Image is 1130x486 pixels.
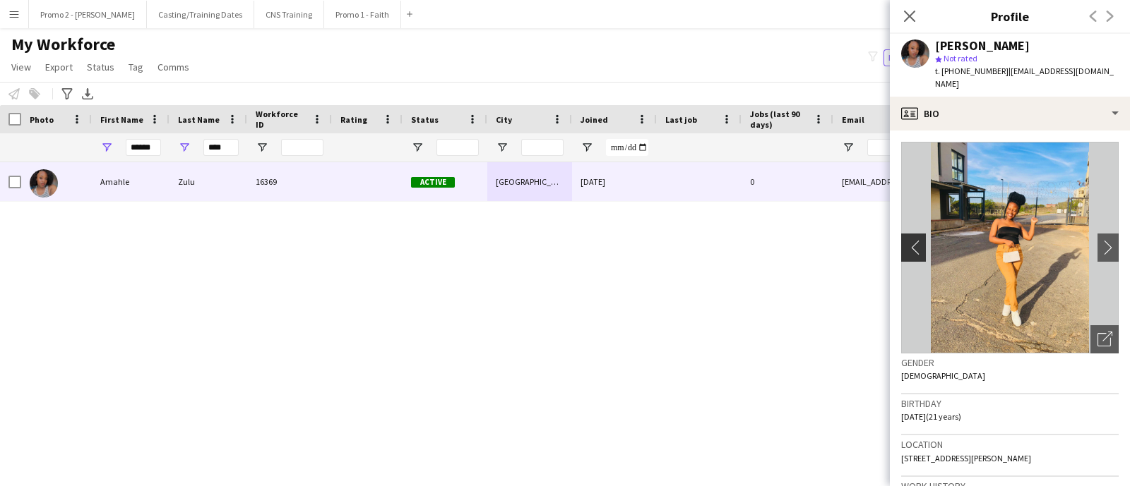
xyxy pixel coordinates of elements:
button: CNS Training [254,1,324,28]
div: [DATE] [572,162,657,201]
div: Bio [890,97,1130,130]
div: Zulu [169,162,247,201]
span: View [11,61,31,73]
div: Open photos pop-in [1090,325,1119,353]
span: Last Name [178,114,220,125]
a: Tag [123,58,149,76]
span: Export [45,61,73,73]
div: [GEOGRAPHIC_DATA] [487,162,572,201]
span: Active [411,177,455,188]
span: Rating [340,114,367,125]
span: | [EMAIL_ADDRESS][DOMAIN_NAME] [935,66,1114,89]
a: Comms [152,58,195,76]
span: Jobs (last 90 days) [750,109,808,130]
span: Tag [129,61,143,73]
span: Status [411,114,439,125]
button: Open Filter Menu [100,141,113,154]
span: Last job [665,114,697,125]
span: Status [87,61,114,73]
span: My Workforce [11,34,115,55]
div: [EMAIL_ADDRESS][DOMAIN_NAME] [833,162,1116,201]
app-action-btn: Advanced filters [59,85,76,102]
span: [DEMOGRAPHIC_DATA] [901,370,985,381]
button: Open Filter Menu [842,141,855,154]
input: Status Filter Input [436,139,479,156]
h3: Location [901,438,1119,451]
span: t. [PHONE_NUMBER] [935,66,1009,76]
a: Status [81,58,120,76]
span: Photo [30,114,54,125]
span: [DATE] (21 years) [901,411,961,422]
span: Comms [157,61,189,73]
div: 0 [742,162,833,201]
span: Not rated [944,53,977,63]
span: City [496,114,512,125]
h3: Profile [890,7,1130,25]
button: Open Filter Menu [178,141,191,154]
button: Promo 1 - Faith [324,1,401,28]
button: Casting/Training Dates [147,1,254,28]
input: Joined Filter Input [606,139,648,156]
button: Promo 2 - [PERSON_NAME] [29,1,147,28]
h3: Gender [901,356,1119,369]
div: Amahle [92,162,169,201]
a: View [6,58,37,76]
span: First Name [100,114,143,125]
button: Open Filter Menu [256,141,268,154]
input: First Name Filter Input [126,139,161,156]
button: Open Filter Menu [581,141,593,154]
h3: Birthday [901,397,1119,410]
img: Crew avatar or photo [901,142,1119,353]
div: [PERSON_NAME] [935,40,1030,52]
span: Email [842,114,864,125]
span: Joined [581,114,608,125]
input: Workforce ID Filter Input [281,139,323,156]
input: City Filter Input [521,139,564,156]
button: Everyone7,015 [884,49,954,66]
input: Email Filter Input [867,139,1107,156]
app-action-btn: Export XLSX [79,85,96,102]
input: Last Name Filter Input [203,139,239,156]
button: Open Filter Menu [411,141,424,154]
div: 16369 [247,162,332,201]
a: Export [40,58,78,76]
span: [STREET_ADDRESS][PERSON_NAME] [901,453,1031,463]
span: Workforce ID [256,109,307,130]
img: Amahle Zulu [30,169,58,198]
button: Open Filter Menu [496,141,509,154]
